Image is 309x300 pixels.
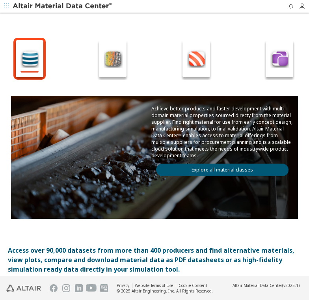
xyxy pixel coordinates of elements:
a: Privacy [117,283,129,288]
div: (v2025.1) [233,283,300,288]
img: Stick-Slip database [270,49,289,68]
img: Eco-Friendly materials [187,49,206,68]
a: Explore all material classes [156,164,289,176]
img: Simulation ready materials [104,49,123,68]
p: Achieve better products and faster development with multi-domain material properties sourced dire... [151,105,293,159]
span: Altair Material Data Center [233,283,282,288]
img: Altair Engineering [6,285,41,292]
a: Cookie Consent [179,283,207,288]
a: Website Terms of Use [135,283,173,288]
div: © 2025 Altair Engineering, Inc. All Rights Reserved. [117,288,213,294]
img: Explore all material classes [20,49,39,68]
div: Access over 90,000 datasets from more than 400 producers and find alternative materials, view plo... [8,246,301,274]
img: Altair Material Data Center [13,2,113,10]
